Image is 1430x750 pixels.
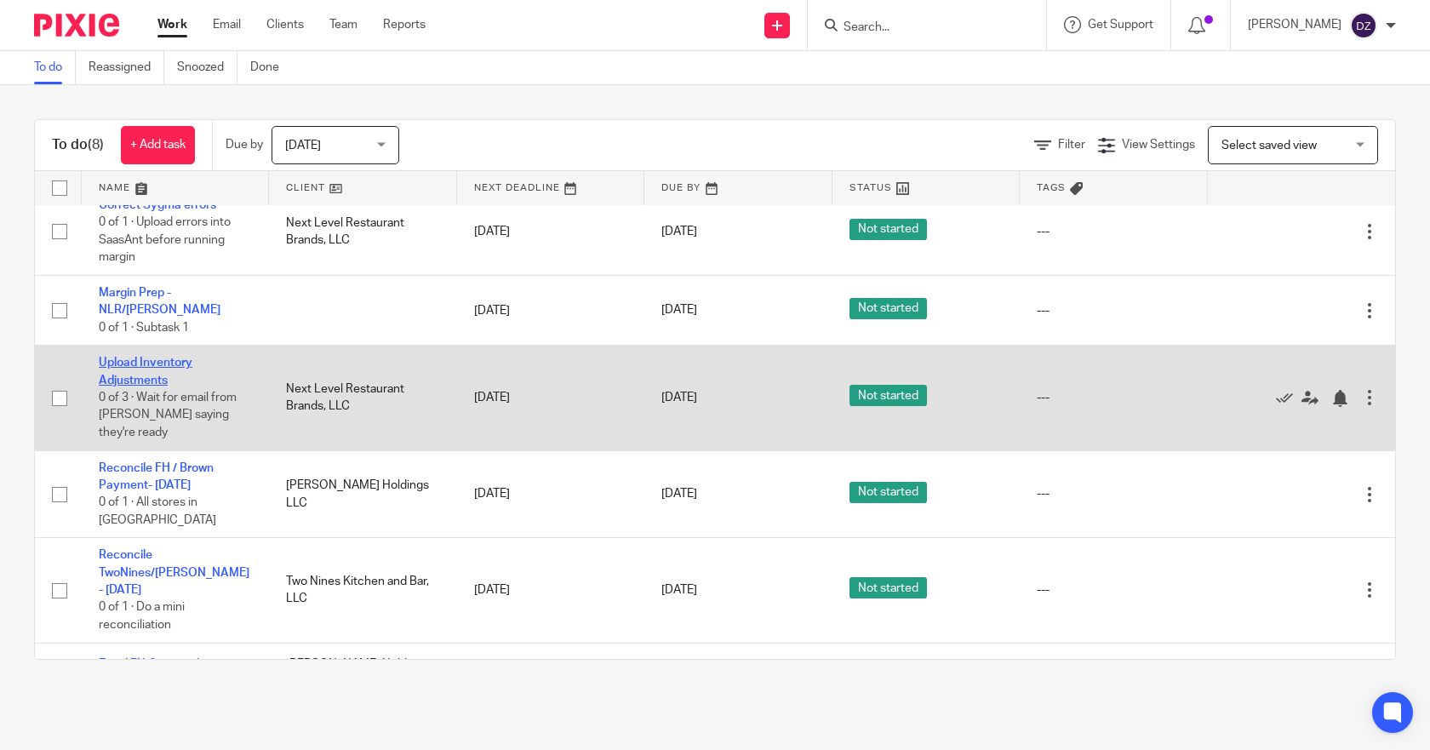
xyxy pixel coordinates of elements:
[99,462,214,491] a: Reconcile FH / Brown Payment- [DATE]
[457,188,644,276] td: [DATE]
[266,16,304,33] a: Clients
[661,226,697,238] span: [DATE]
[849,219,927,240] span: Not started
[89,51,164,84] a: Reassigned
[157,16,187,33] a: Work
[1037,302,1190,319] div: ---
[269,346,456,450] td: Next Level Restaurant Brands, LLC
[849,577,927,598] span: Not started
[250,51,292,84] a: Done
[121,126,195,164] a: + Add task
[1037,389,1190,406] div: ---
[99,357,192,386] a: Upload Inventory Adjustments
[52,136,104,154] h1: To do
[34,51,76,84] a: To do
[99,392,237,438] span: 0 of 3 · Wait for email from [PERSON_NAME] saying they're ready
[88,138,104,152] span: (8)
[661,305,697,317] span: [DATE]
[99,549,249,596] a: Reconcile TwoNines/[PERSON_NAME] - [DATE]
[849,482,927,503] span: Not started
[1221,140,1317,152] span: Select saved view
[1037,223,1190,240] div: ---
[1037,581,1190,598] div: ---
[329,16,357,33] a: Team
[99,199,216,211] a: Correct Sygma errors
[1037,183,1066,192] span: Tags
[213,16,241,33] a: Email
[99,287,220,316] a: Margin Prep - NLR/[PERSON_NAME]
[661,392,697,404] span: [DATE]
[849,385,927,406] span: Not started
[269,450,456,538] td: [PERSON_NAME] Holdings LLC
[1248,16,1341,33] p: [PERSON_NAME]
[849,298,927,319] span: Not started
[1058,139,1085,151] span: Filter
[269,643,456,703] td: [PERSON_NAME] Holdings LLC
[34,14,119,37] img: Pixie
[1037,485,1190,502] div: ---
[842,20,995,36] input: Search
[457,538,644,643] td: [DATE]
[269,538,456,643] td: Two Nines Kitchen and Bar, LLC
[457,643,644,703] td: [DATE]
[1350,12,1377,39] img: svg%3E
[99,217,231,264] span: 0 of 1 · Upload errors into SaasAnt before running margin
[1276,389,1301,406] a: Mark as done
[177,51,237,84] a: Snoozed
[1122,139,1195,151] span: View Settings
[457,276,644,346] td: [DATE]
[99,658,215,687] a: Email FH Outstanding Deposits - [DATE]
[383,16,426,33] a: Reports
[99,322,189,334] span: 0 of 1 · Subtask 1
[285,140,321,152] span: [DATE]
[661,584,697,596] span: [DATE]
[457,346,644,450] td: [DATE]
[661,488,697,500] span: [DATE]
[226,136,263,153] p: Due by
[99,602,185,632] span: 0 of 1 · Do a mini reconciliation
[269,188,456,276] td: Next Level Restaurant Brands, LLC
[99,497,216,527] span: 0 of 1 · All stores in [GEOGRAPHIC_DATA]
[457,450,644,538] td: [DATE]
[1088,19,1153,31] span: Get Support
